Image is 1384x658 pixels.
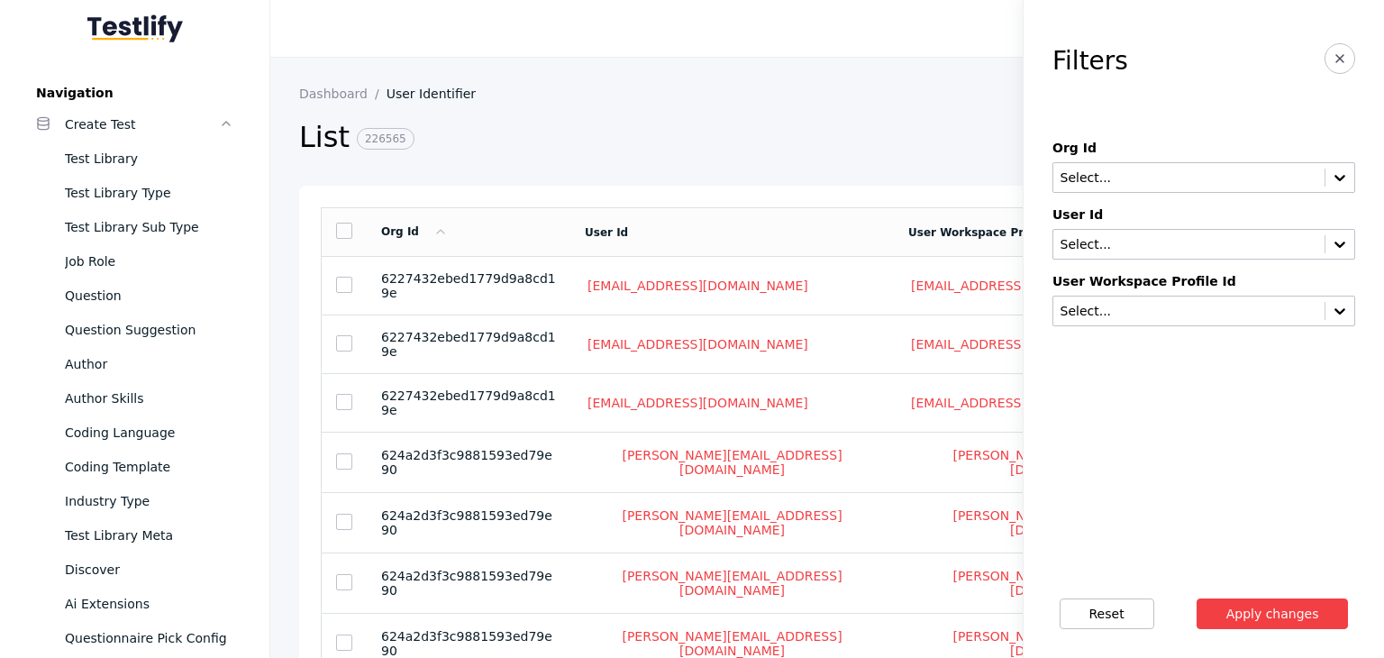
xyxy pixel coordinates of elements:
a: Test Library Sub Type [22,210,248,244]
a: Test Library Meta [22,518,248,553]
div: Test Library Type [65,182,233,204]
a: [EMAIL_ADDRESS][DOMAIN_NAME] [908,278,1134,294]
span: 6227432ebed1779d9a8cd19e [381,388,556,417]
span: 624a2d3f3c9881593ed79e90 [381,448,552,477]
a: Dashboard [299,87,387,101]
label: Navigation [22,86,248,100]
a: [PERSON_NAME][EMAIL_ADDRESS][DOMAIN_NAME] [908,507,1217,538]
span: 624a2d3f3c9881593ed79e90 [381,629,552,658]
div: Test Library Sub Type [65,216,233,238]
a: User Identifier [387,87,490,101]
a: Question Suggestion [22,313,248,347]
div: Author Skills [65,388,233,409]
div: Coding Language [65,422,233,443]
a: Coding Language [22,416,248,450]
a: Test Library [22,142,248,176]
div: Questionnaire Pick Config [65,627,233,649]
a: Coding Template [22,450,248,484]
a: [EMAIL_ADDRESS][DOMAIN_NAME] [585,336,811,352]
div: Question [65,285,233,306]
a: [PERSON_NAME][EMAIL_ADDRESS][DOMAIN_NAME] [585,447,879,478]
h2: List [299,119,1243,157]
a: [EMAIL_ADDRESS][DOMAIN_NAME] [908,395,1134,411]
a: Question [22,279,248,313]
a: [PERSON_NAME][EMAIL_ADDRESS][DOMAIN_NAME] [908,568,1217,599]
div: Test Library [65,148,233,169]
span: 6227432ebed1779d9a8cd19e [381,271,556,300]
a: Job Role [22,244,248,279]
div: Create Test [65,114,219,135]
div: Test Library Meta [65,525,233,546]
a: Questionnaire Pick Config [22,621,248,655]
label: Org Id [1052,141,1355,155]
span: 6227432ebed1779d9a8cd19e [381,330,556,359]
div: Job Role [65,251,233,272]
button: Reset [1060,599,1154,629]
div: Author [65,353,233,375]
a: Discover [22,553,248,587]
a: Ai Extensions [22,587,248,621]
a: [EMAIL_ADDRESS][DOMAIN_NAME] [908,336,1134,352]
div: Coding Template [65,456,233,478]
a: User Id [585,226,628,239]
div: Industry Type [65,490,233,512]
label: User Workspace Profile Id [1052,274,1355,288]
a: [PERSON_NAME][EMAIL_ADDRESS][DOMAIN_NAME] [585,568,879,599]
div: Ai Extensions [65,593,233,615]
a: Test Library Type [22,176,248,210]
a: Author [22,347,248,381]
span: 624a2d3f3c9881593ed79e90 [381,508,552,537]
h3: Filters [1052,47,1128,76]
img: Testlify - Backoffice [87,14,183,42]
a: Industry Type [22,484,248,518]
a: [EMAIL_ADDRESS][DOMAIN_NAME] [585,278,811,294]
a: [EMAIL_ADDRESS][DOMAIN_NAME] [585,395,811,411]
span: 624a2d3f3c9881593ed79e90 [381,569,552,598]
div: Question Suggestion [65,319,233,341]
label: User Id [1052,207,1355,222]
span: 226565 [357,128,414,150]
div: Discover [65,559,233,580]
a: Org Id [381,225,448,238]
a: [PERSON_NAME][EMAIL_ADDRESS][DOMAIN_NAME] [908,447,1217,478]
a: User Workspace Profile Id [908,226,1066,239]
button: Apply changes [1197,599,1349,629]
a: Author Skills [22,381,248,416]
a: [PERSON_NAME][EMAIL_ADDRESS][DOMAIN_NAME] [585,507,879,538]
